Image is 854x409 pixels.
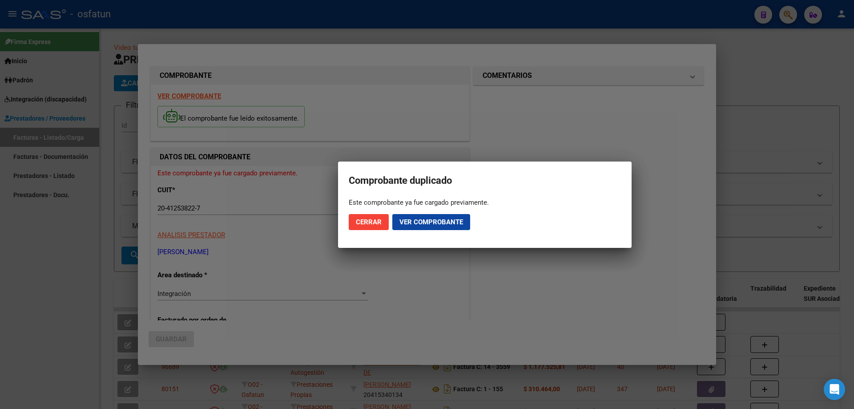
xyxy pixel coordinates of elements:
h2: Comprobante duplicado [349,172,621,189]
div: Open Intercom Messenger [824,379,845,400]
div: Este comprobante ya fue cargado previamente. [349,198,621,207]
span: Cerrar [356,218,382,226]
button: Ver comprobante [392,214,470,230]
button: Cerrar [349,214,389,230]
span: Ver comprobante [399,218,463,226]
